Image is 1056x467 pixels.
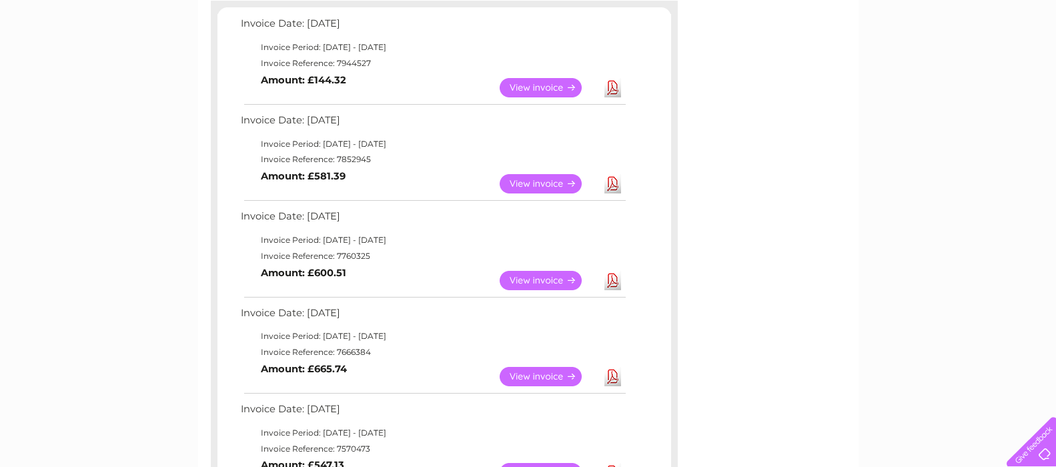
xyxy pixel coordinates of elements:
a: View [500,367,598,386]
b: Amount: £600.51 [261,267,346,279]
td: Invoice Reference: 7852945 [237,151,628,167]
b: Amount: £665.74 [261,363,347,375]
td: Invoice Period: [DATE] - [DATE] [237,136,628,152]
td: Invoice Period: [DATE] - [DATE] [237,232,628,248]
td: Invoice Period: [DATE] - [DATE] [237,425,628,441]
a: View [500,271,598,290]
b: Amount: £144.32 [261,74,346,86]
div: Clear Business is a trading name of Verastar Limited (registered in [GEOGRAPHIC_DATA] No. 3667643... [213,7,844,65]
a: Contact [967,57,1000,67]
b: Amount: £581.39 [261,170,346,182]
td: Invoice Reference: 7570473 [237,441,628,457]
a: Telecoms [892,57,932,67]
td: Invoice Date: [DATE] [237,111,628,136]
td: Invoice Date: [DATE] [237,207,628,232]
a: 0333 014 3131 [805,7,897,23]
a: Blog [940,57,959,67]
td: Invoice Reference: 7944527 [237,55,628,71]
img: logo.png [37,35,105,75]
td: Invoice Period: [DATE] - [DATE] [237,328,628,344]
a: Download [604,367,621,386]
a: Download [604,271,621,290]
td: Invoice Date: [DATE] [237,400,628,425]
td: Invoice Reference: 7666384 [237,344,628,360]
td: Invoice Period: [DATE] - [DATE] [237,39,628,55]
a: View [500,78,598,97]
a: Download [604,78,621,97]
a: Log out [1012,57,1043,67]
a: View [500,174,598,193]
td: Invoice Date: [DATE] [237,304,628,329]
td: Invoice Date: [DATE] [237,15,628,39]
a: Energy [855,57,884,67]
a: Download [604,174,621,193]
td: Invoice Reference: 7760325 [237,248,628,264]
a: Water [821,57,847,67]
